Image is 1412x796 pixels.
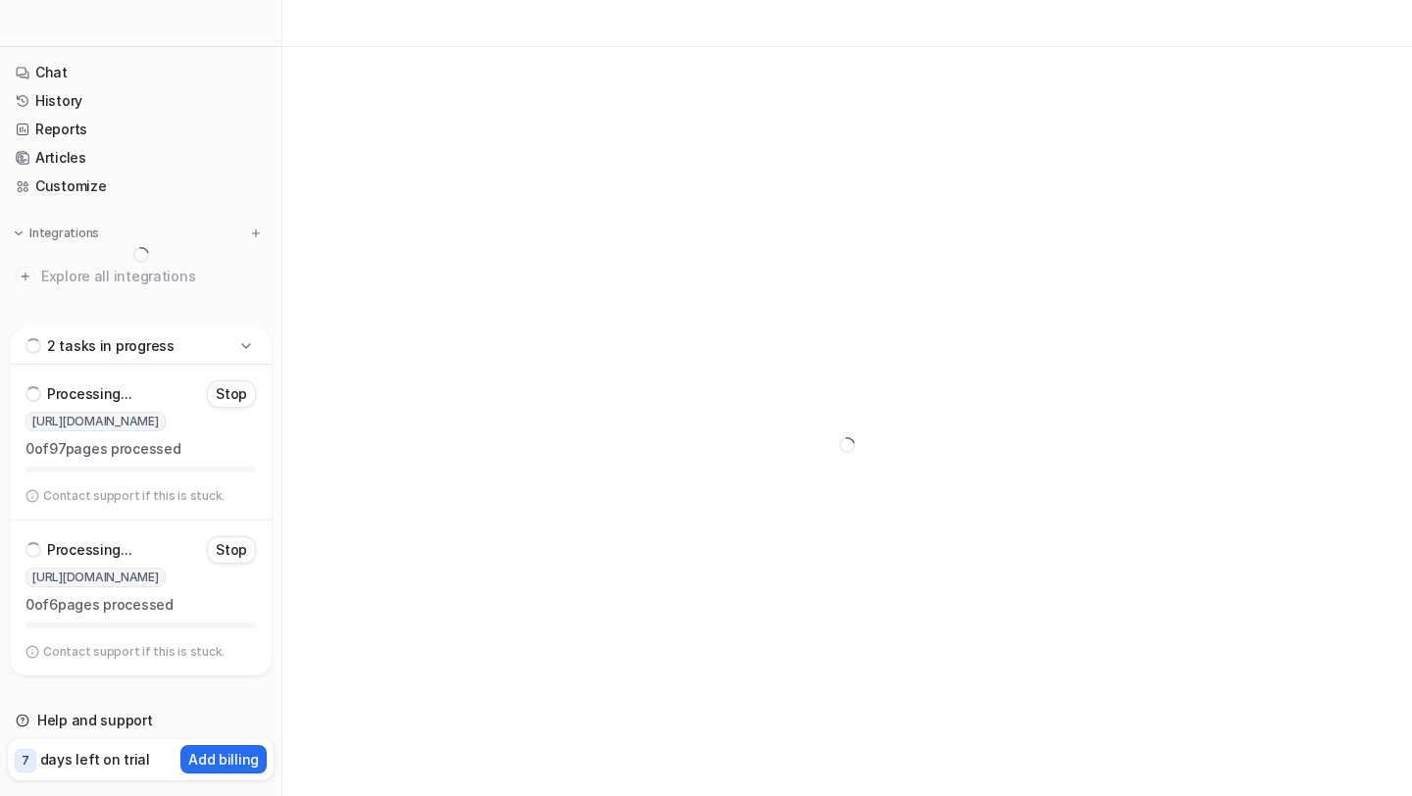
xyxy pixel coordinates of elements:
a: Explore all integrations [8,263,274,290]
button: Stop [207,536,256,564]
img: expand menu [12,226,25,240]
a: History [8,87,274,115]
p: Processing... [47,384,131,404]
p: 7 [22,752,29,770]
button: Add billing [180,745,267,773]
img: explore all integrations [16,267,35,286]
a: Chat [8,59,274,86]
p: Stop [216,540,247,560]
span: [URL][DOMAIN_NAME] [25,568,166,587]
button: Integrations [8,224,105,243]
p: Contact support if this is stuck. [43,488,225,504]
a: Articles [8,144,274,172]
img: menu_add.svg [249,226,263,240]
a: Help and support [8,707,274,734]
p: Processing... [47,540,131,560]
p: 0 of 97 pages processed [25,439,256,459]
p: Add billing [188,749,259,770]
p: 2 tasks in progress [47,336,175,356]
p: Stop [216,384,247,404]
button: Stop [207,380,256,408]
span: Explore all integrations [41,261,266,292]
p: Contact support if this is stuck. [43,644,225,660]
span: [URL][DOMAIN_NAME] [25,412,166,431]
a: Customize [8,173,274,200]
p: Integrations [29,225,99,241]
p: days left on trial [40,749,150,770]
p: 0 of 6 pages processed [25,595,256,615]
a: Reports [8,116,274,143]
